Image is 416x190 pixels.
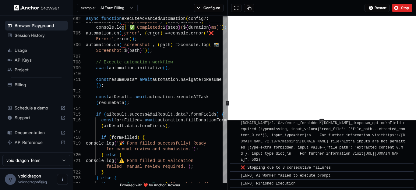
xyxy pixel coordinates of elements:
span: Session History [15,32,65,38]
span: Screenshot: [96,48,124,53]
span: . [124,124,127,128]
div: Browser Playground [5,21,68,30]
span: { [142,135,145,140]
span: , [139,31,142,36]
span: await [96,66,109,70]
span: Powered with ❤️ by Anchor Browser [120,183,180,190]
span: `✅ Completed: [127,25,163,30]
span: ( [114,158,116,163]
span: '🎉 Form filled successfully! Ready [117,141,206,146]
span: . [173,112,175,117]
span: ( [145,31,147,36]
span: step [168,25,178,30]
span: navigateToResume [181,77,221,82]
span: => [165,31,171,36]
div: Project [5,65,68,75]
span: automation [147,95,173,99]
span: ) [193,147,196,152]
span: 'error' [122,31,140,36]
span: else [101,176,111,181]
span: '❌ [206,31,214,36]
span: 'screenshot' [122,42,153,47]
span: Project [15,67,65,73]
span: ` [142,48,145,53]
span: data [127,124,137,128]
span: } [178,25,181,30]
span: data [175,112,186,117]
span: { [165,25,168,30]
span: . [127,112,129,117]
span: throw [101,181,114,186]
span: ; [135,37,137,41]
span: const [101,118,114,123]
img: Anchor Logo [14,5,59,11]
div: API Keys [5,55,68,65]
div: Documentation [5,128,68,138]
span: { [221,112,224,117]
span: , [178,19,181,24]
span: ) [188,164,191,169]
span: ( [186,16,188,21]
span: step [168,19,178,24]
span: ) [124,100,127,105]
div: 720 [73,152,80,158]
span: , [209,181,211,186]
span: ( [165,19,167,24]
div: Session History [5,30,68,40]
span: } [139,48,142,53]
span: ) [129,37,132,41]
span: executeAdvancedAutomation [122,16,186,21]
span: . [183,118,185,123]
span: ( [101,124,104,128]
button: Open menu [57,174,68,185]
span: aiResult [152,112,173,117]
span: && [147,112,153,117]
span: success [129,112,147,117]
span: `📸 [211,42,219,47]
span: , [160,19,163,24]
span: log [106,158,114,163]
span: automation [86,19,111,24]
span: 'step:complete' [122,19,160,24]
span: ; [101,83,104,88]
span: } [96,176,99,181]
span: voidndragon5@gmail.com [18,180,50,184]
span: automation [86,42,111,47]
div: 709 [73,65,80,71]
div: v [5,174,16,185]
span: Browser Playground [15,23,65,29]
span: . [199,42,201,47]
span: { [186,25,188,30]
span: on [114,31,119,36]
span: automation [157,118,183,123]
span: [INFO] AI Worker failed to execute prompt [241,174,330,178]
span: ; [168,66,170,70]
div: 718 [73,135,80,141]
div: API Reference [5,138,68,147]
span: { [119,152,122,157]
span: Billing [15,82,65,88]
span: $ [183,25,186,30]
span: function [101,16,122,21]
div: Schedule a demo [5,103,68,113]
span: duration [188,25,209,30]
span: await [135,95,147,99]
span: Error:' [96,37,114,41]
span: resumeData [99,100,124,105]
span: = [139,118,142,123]
span: Schedule a demo [15,105,58,111]
span: ms)` [211,25,222,30]
span: , [152,42,155,47]
button: Configure [194,4,224,12]
span: formFields [139,124,165,128]
span: log [106,141,114,146]
span: . [104,141,106,146]
div: 713 [73,94,80,100]
span: ) [132,37,134,41]
span: on [114,42,119,47]
span: for manual review and submission.' [106,147,193,152]
span: ) [99,83,101,88]
span: ) [217,112,219,117]
span: ; [196,147,198,152]
div: Support [5,113,68,123]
